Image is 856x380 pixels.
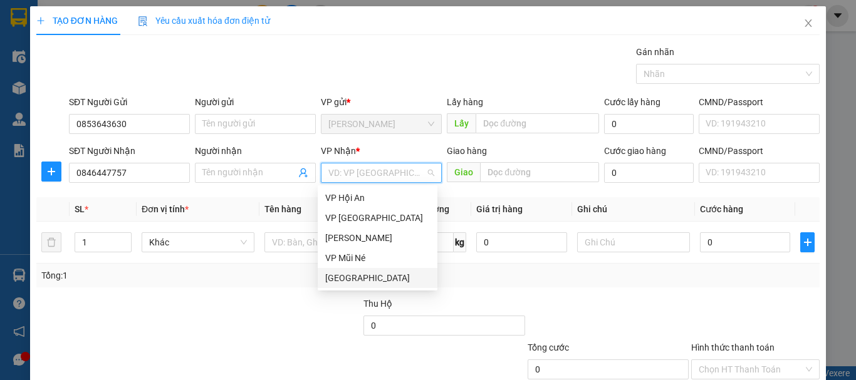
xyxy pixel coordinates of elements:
div: chị [PERSON_NAME] [11,39,111,69]
span: Thu Hộ [363,299,392,309]
div: VP Hội An [325,191,430,205]
div: Đà Lạt [318,268,437,288]
span: Gửi: [11,11,30,24]
span: plus [801,237,814,247]
div: [GEOGRAPHIC_DATA] [325,271,430,285]
div: VP Nha Trang [318,208,437,228]
div: CMND/Passport [699,95,820,109]
th: Ghi chú [572,197,695,222]
span: plus [42,167,61,177]
button: delete [41,232,61,252]
span: Nhận: [120,11,150,24]
div: Tổng: 1 [41,269,331,282]
span: CHƯA CƯỚC : [118,80,190,93]
button: plus [800,232,815,252]
div: VP [GEOGRAPHIC_DATA] [325,211,430,225]
div: Người gửi [195,95,316,109]
input: Dọc đường [480,162,599,182]
label: Cước giao hàng [604,146,666,156]
label: Gán nhãn [636,47,674,57]
label: Hình thức thanh toán [691,342,775,352]
span: user-add [298,168,308,178]
div: VP Mũi Né [325,251,430,265]
span: plus [36,16,45,25]
div: chị [PERSON_NAME] [120,39,247,54]
span: VP Nhận [321,146,356,156]
span: Lấy hàng [447,97,483,107]
span: Phan Thiết [328,115,434,133]
div: VP Mũi Né [318,248,437,268]
div: SĐT Người Nhận [69,144,190,158]
span: Giao [447,162,480,182]
div: SĐT Người Gửi [69,95,190,109]
input: Dọc đường [476,113,599,133]
div: Phan Thiết [318,228,437,248]
input: VD: Bàn, Ghế [264,232,377,252]
div: VP Hội An [318,188,437,208]
label: Cước lấy hàng [604,97,660,107]
span: Giao hàng [447,146,487,156]
span: Giá trị hàng [476,204,523,214]
div: [GEOGRAPHIC_DATA] [120,11,247,39]
div: [PERSON_NAME] [11,11,111,39]
img: icon [138,16,148,26]
input: Cước giao hàng [604,163,694,183]
div: [PERSON_NAME] [325,231,430,245]
div: CMND/Passport [699,144,820,158]
span: TẠO ĐƠN HÀNG [36,16,118,26]
div: 600.000 [118,76,248,94]
button: Close [791,6,826,41]
div: Người nhận [195,144,316,158]
span: Lấy [447,113,476,133]
span: close [803,18,813,28]
span: Yêu cầu xuất hóa đơn điện tử [138,16,270,26]
span: Tổng cước [528,342,569,352]
span: SL [75,204,85,214]
input: Ghi Chú [577,232,690,252]
span: Đơn vị tính [142,204,189,214]
input: 0 [476,232,566,252]
span: Khác [149,233,247,252]
div: VP gửi [321,95,442,109]
span: Tên hàng [264,204,301,214]
button: plus [41,162,61,182]
span: Cước hàng [700,204,743,214]
input: Cước lấy hàng [604,114,694,134]
span: kg [454,232,466,252]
